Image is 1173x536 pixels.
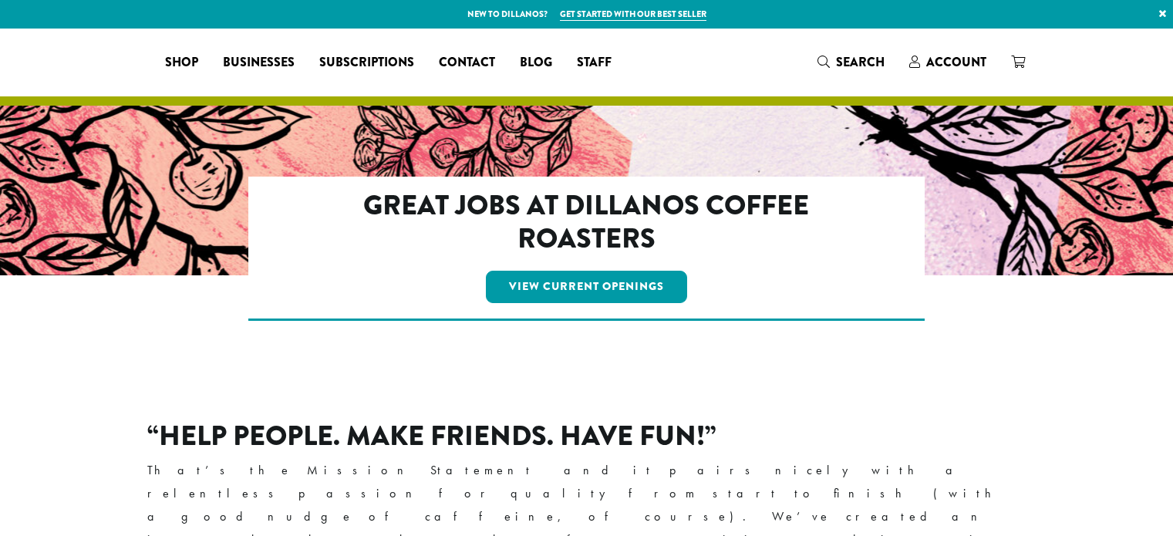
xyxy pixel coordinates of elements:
[147,420,1026,453] h2: “Help People. Make Friends. Have Fun!”
[153,50,211,75] a: Shop
[439,53,495,72] span: Contact
[520,53,552,72] span: Blog
[315,189,858,255] h2: Great Jobs at Dillanos Coffee Roasters
[577,53,612,72] span: Staff
[165,53,198,72] span: Shop
[565,50,624,75] a: Staff
[223,53,295,72] span: Businesses
[836,53,885,71] span: Search
[560,8,706,21] a: Get started with our best seller
[926,53,986,71] span: Account
[486,271,687,303] a: View Current Openings
[805,49,897,75] a: Search
[319,53,414,72] span: Subscriptions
